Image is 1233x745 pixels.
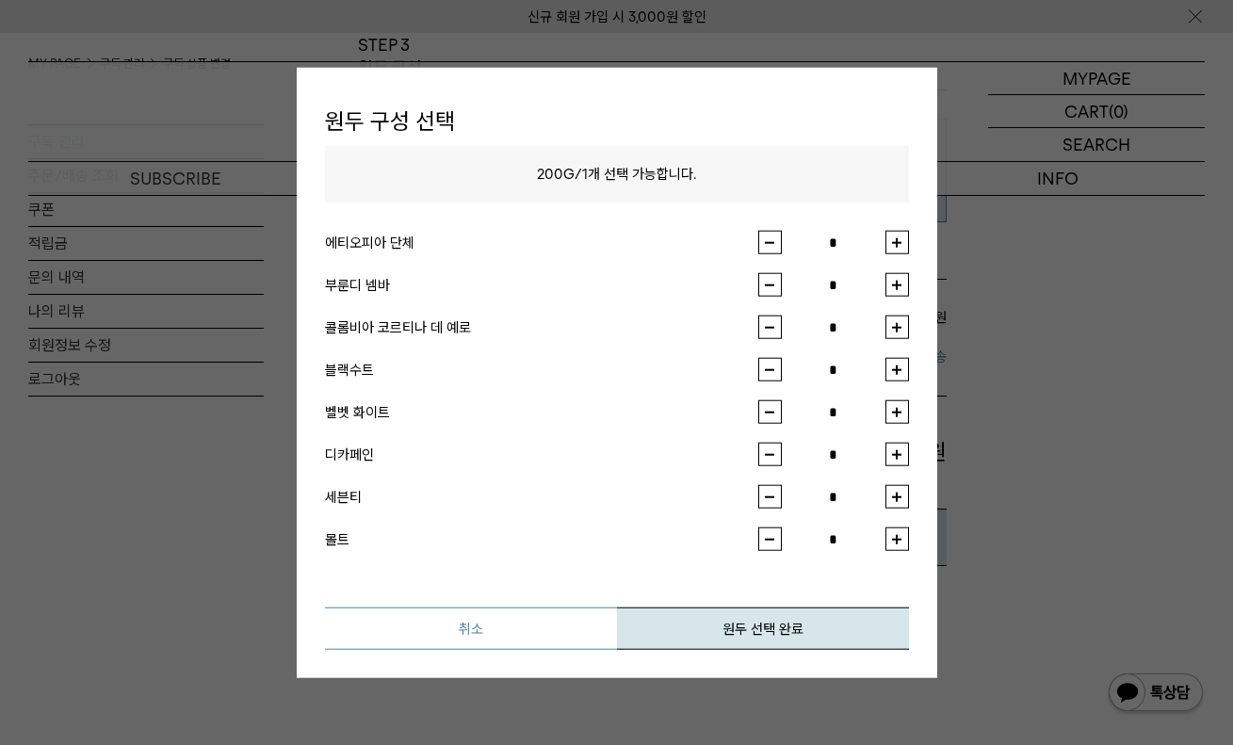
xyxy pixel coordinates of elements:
div: 콜롬비아 코르티나 데 예로 [325,316,758,338]
div: 세븐티 [325,485,758,508]
div: 벨벳 화이트 [325,400,758,423]
p: / 개 선택 가능합니다. [325,146,909,202]
span: 1 [582,166,588,183]
div: 몰트 [325,527,758,550]
div: 부룬디 넴바 [325,273,758,296]
div: 디카페인 [325,443,758,465]
div: 블랙수트 [325,358,758,381]
span: 200G [537,166,575,183]
button: 원두 선택 완료 [617,607,909,650]
div: 에티오피아 단체 [325,231,758,253]
button: 취소 [325,607,617,650]
h1: 원두 구성 선택 [325,95,909,146]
